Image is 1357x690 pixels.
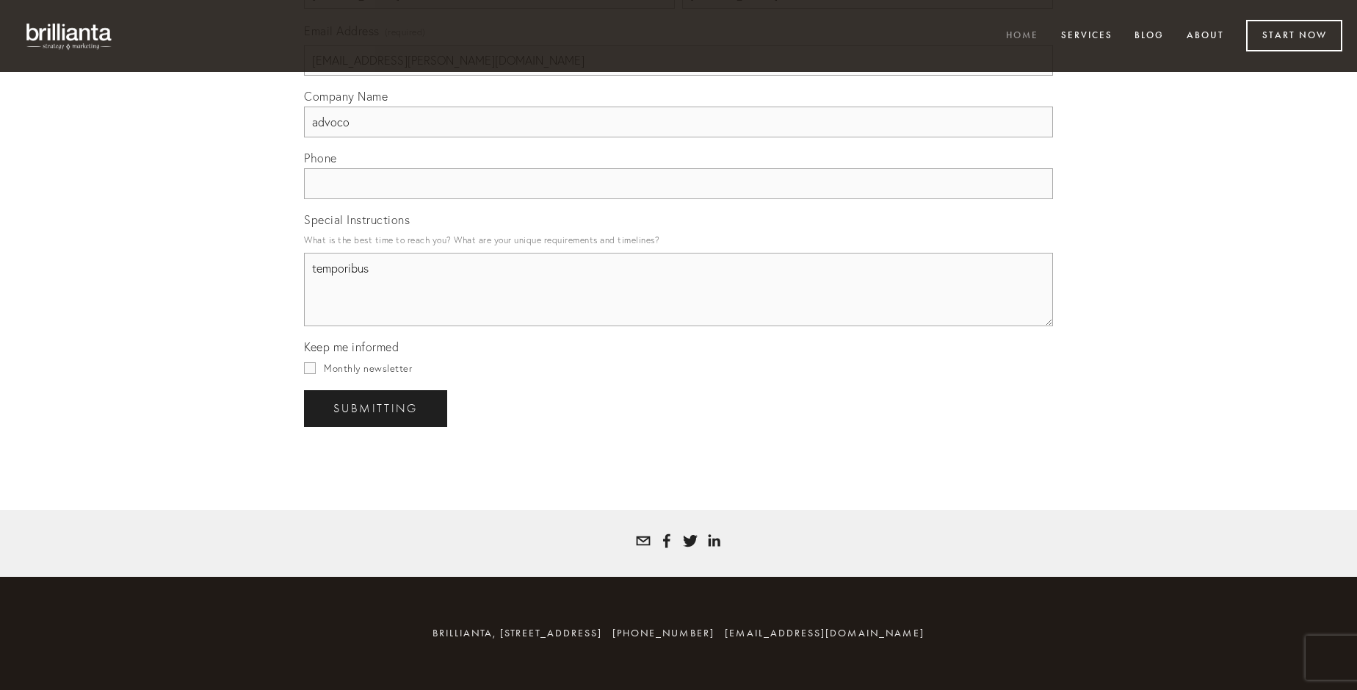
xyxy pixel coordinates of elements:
span: Keep me informed [304,339,399,354]
a: Tatyana White [706,533,721,548]
a: Tatyana Bolotnikov White [659,533,674,548]
a: Services [1052,24,1122,48]
textarea: temporibus [304,253,1053,326]
a: Start Now [1246,20,1342,51]
span: Special Instructions [304,212,410,227]
span: Phone [304,151,337,165]
span: brillianta, [STREET_ADDRESS] [433,627,602,639]
p: What is the best time to reach you? What are your unique requirements and timelines? [304,230,1053,250]
img: brillianta - research, strategy, marketing [15,15,125,57]
a: [EMAIL_ADDRESS][DOMAIN_NAME] [725,627,924,639]
a: Blog [1125,24,1173,48]
a: Home [996,24,1048,48]
button: SubmittingSubmitting [304,390,447,427]
span: Monthly newsletter [324,362,412,374]
a: Tatyana White [683,533,698,548]
span: Submitting [333,402,418,415]
a: tatyana@brillianta.com [636,533,651,548]
input: Monthly newsletter [304,362,316,374]
span: Company Name [304,89,388,104]
span: [PHONE_NUMBER] [612,627,714,639]
a: About [1177,24,1234,48]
